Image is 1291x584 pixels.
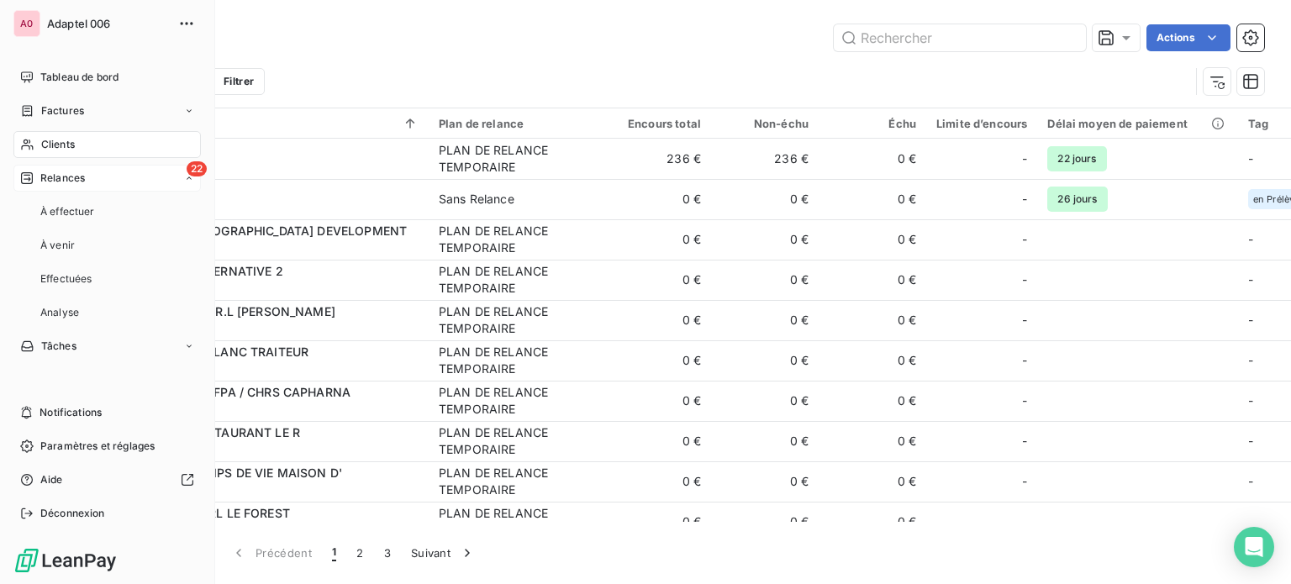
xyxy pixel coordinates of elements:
span: 411018100 [116,159,419,176]
td: 0 € [819,340,926,381]
td: 0 € [819,179,926,219]
button: Précédent [220,535,322,571]
div: Non-échu [721,117,809,130]
div: PLAN DE RELANCE TEMPORAIRE [439,303,593,337]
td: 0 € [711,461,819,502]
td: 0 € [819,139,926,179]
div: PLAN DE RELANCE TEMPORAIRE [439,465,593,498]
button: 2 [346,535,373,571]
span: Déconnexion [40,506,105,521]
div: PLAN DE RELANCE TEMPORAIRE [439,263,593,297]
td: 0 € [603,421,711,461]
span: 411006200 [116,320,419,337]
td: 0 € [711,381,819,421]
td: 0 € [603,179,711,219]
button: 3 [374,535,401,571]
td: 0 € [819,219,926,260]
span: - [1248,272,1253,287]
span: - [1022,231,1027,248]
span: - [1022,271,1027,288]
span: Aide [40,472,63,487]
span: - [1022,513,1027,530]
button: Actions [1146,24,1230,51]
span: Relances [40,171,85,186]
span: 411006600 [116,360,419,377]
span: 22 [187,161,207,176]
div: PLAN DE RELANCE TEMPORAIRE [439,142,593,176]
td: 0 € [603,219,711,260]
td: 0 € [819,502,926,542]
span: 411008400 [116,441,419,458]
span: 411003000 [116,239,419,256]
div: Échu [829,117,916,130]
td: 0 € [819,421,926,461]
span: Tableau de bord [40,70,119,85]
span: - [1248,151,1253,166]
td: 0 € [819,461,926,502]
span: 411008700 - TEMPS DE VIE MAISON D' [116,466,342,480]
span: - [1248,434,1253,448]
div: Délai moyen de paiement [1047,117,1227,130]
span: - [1248,474,1253,488]
div: PLAN DE RELANCE TEMPORAIRE [439,505,593,539]
td: 0 € [603,300,711,340]
span: 411005300 [116,280,419,297]
input: Rechercher [834,24,1086,51]
span: Paramètres et réglages [40,439,155,454]
span: 411007900 [116,401,419,418]
td: 0 € [711,219,819,260]
span: - [1248,313,1253,327]
div: PLAN DE RELANCE TEMPORAIRE [439,344,593,377]
td: 0 € [711,260,819,300]
td: 0 € [603,340,711,381]
span: Effectuées [40,271,92,287]
td: 236 € [711,139,819,179]
span: À venir [40,238,75,253]
span: - [1022,433,1027,450]
td: 0 € [603,381,711,421]
div: Encours total [614,117,701,130]
div: PLAN DE RELANCE TEMPORAIRE [439,384,593,418]
span: Analyse [40,305,79,320]
span: - [1022,191,1027,208]
td: 0 € [603,502,711,542]
span: 411006200 - S.A.R.L [PERSON_NAME] [116,304,335,318]
div: A0 [13,10,40,37]
td: 0 € [819,381,926,421]
td: 0 € [819,300,926,340]
span: 1 [332,545,336,561]
a: Aide [13,466,201,493]
span: 411007900 - ALEFPA / CHRS CAPHARNA [116,385,350,399]
span: - [1248,232,1253,246]
span: - [1248,353,1253,367]
span: Adaptel 006 [47,17,168,30]
span: 411013200 [116,199,419,216]
td: 0 € [711,421,819,461]
td: 0 € [711,300,819,340]
div: PLAN DE RELANCE TEMPORAIRE [439,424,593,458]
div: Sans Relance [439,191,514,208]
span: Notifications [40,405,102,420]
span: - [1248,514,1253,529]
td: 236 € [603,139,711,179]
div: PLAN DE RELANCE TEMPORAIRE [439,223,593,256]
span: Factures [41,103,84,118]
span: - [1022,312,1027,329]
span: 26 jours [1047,187,1107,212]
td: 0 € [603,260,711,300]
span: - [1022,392,1027,409]
span: - [1022,352,1027,369]
td: 0 € [711,179,819,219]
span: - [1248,393,1253,408]
td: 0 € [603,461,711,502]
td: 0 € [711,502,819,542]
td: 0 € [711,340,819,381]
div: Limite d’encours [936,117,1027,130]
span: Tâches [41,339,76,354]
button: 1 [322,535,346,571]
button: Filtrer [187,68,265,95]
div: Open Intercom Messenger [1234,527,1274,567]
button: Suivant [401,535,486,571]
td: 0 € [819,260,926,300]
span: - [1022,473,1027,490]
